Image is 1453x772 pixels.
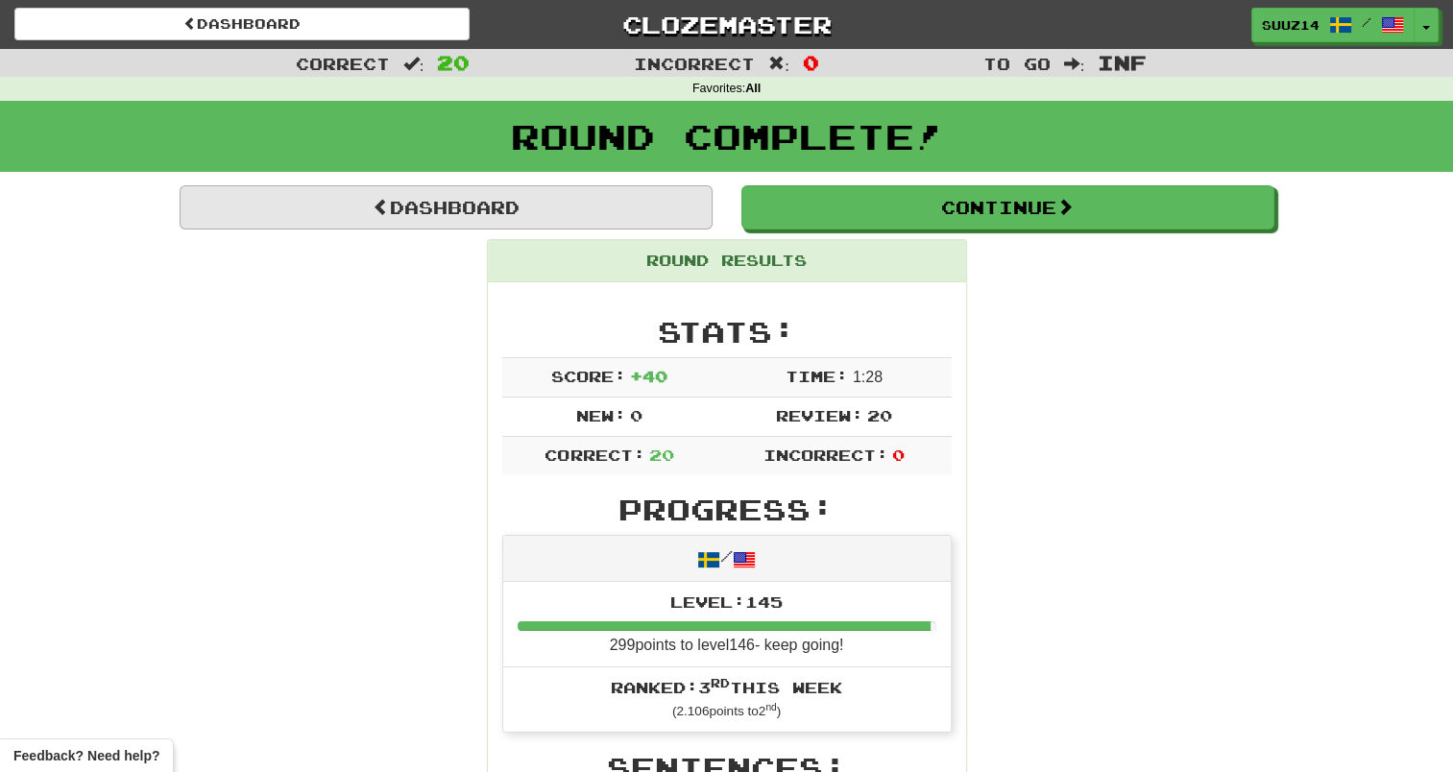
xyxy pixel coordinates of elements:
span: Ranked: 3 this week [611,678,842,696]
sup: nd [765,702,776,712]
span: Open feedback widget [13,746,159,765]
li: 299 points to level 146 - keep going! [503,582,951,668]
span: Review: [776,406,863,424]
span: 20 [649,446,674,464]
span: 1 : 28 [853,369,883,385]
span: New: [576,406,626,424]
span: Inf [1098,51,1147,74]
sup: rd [711,676,730,689]
span: 0 [803,51,819,74]
span: Time: [786,367,848,385]
span: 20 [437,51,470,74]
h2: Stats: [502,316,952,348]
span: : [403,56,424,72]
div: / [503,536,951,581]
div: Round Results [488,240,966,282]
span: Suuz14 [1262,16,1320,34]
strong: All [745,82,761,95]
a: Dashboard [14,8,470,40]
span: 0 [892,446,905,464]
a: Clozemaster [498,8,954,41]
a: Suuz14 / [1251,8,1415,42]
span: + 40 [630,367,667,385]
span: / [1362,15,1371,29]
a: Dashboard [180,185,713,229]
h1: Round Complete! [7,117,1446,156]
small: ( 2.106 points to 2 ) [672,704,781,718]
span: Incorrect: [763,446,888,464]
span: To go [983,54,1051,73]
span: : [1064,56,1085,72]
span: 0 [630,406,642,424]
span: 20 [867,406,892,424]
button: Continue [741,185,1274,229]
span: Level: 145 [670,592,783,611]
h2: Progress: [502,494,952,525]
span: Score: [551,367,626,385]
span: Incorrect [634,54,755,73]
span: : [768,56,789,72]
span: Correct [296,54,390,73]
span: Correct: [545,446,644,464]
